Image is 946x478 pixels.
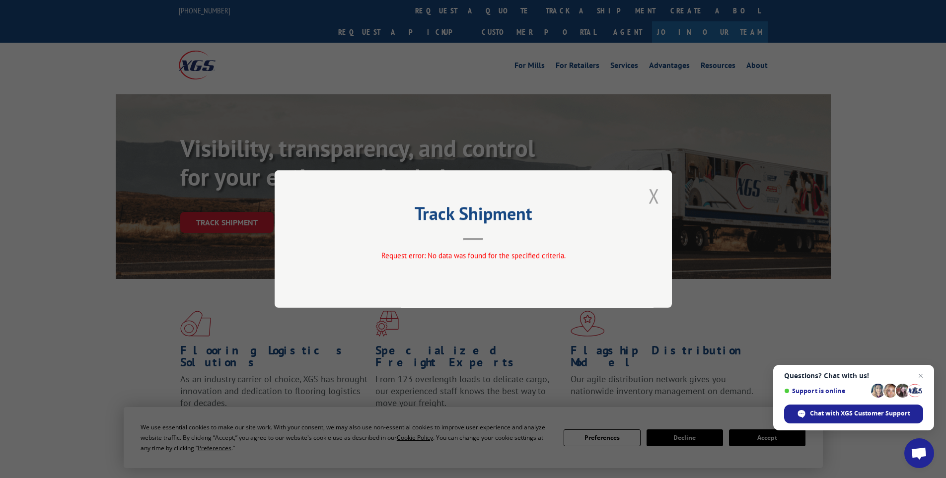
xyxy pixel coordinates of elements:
[324,206,622,225] h2: Track Shipment
[904,438,934,468] a: Open chat
[784,405,923,423] span: Chat with XGS Customer Support
[381,251,565,260] span: Request error: No data was found for the specified criteria.
[784,387,868,395] span: Support is online
[649,183,659,209] button: Close modal
[784,372,923,380] span: Questions? Chat with us!
[810,409,910,418] span: Chat with XGS Customer Support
